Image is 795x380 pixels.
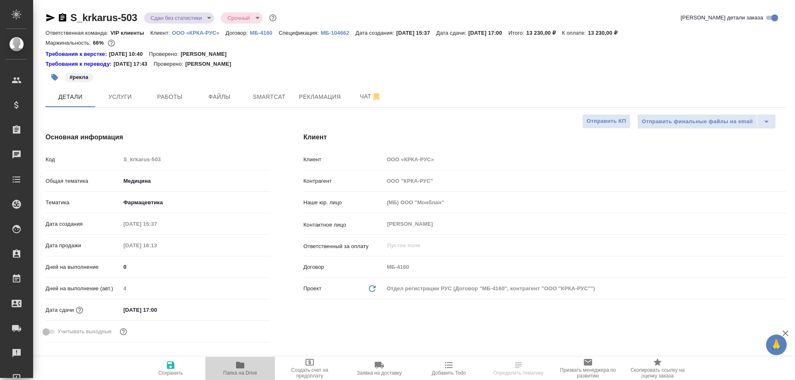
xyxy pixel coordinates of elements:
[384,261,786,273] input: Пустое поле
[681,14,763,22] span: [PERSON_NAME] детали заказа
[144,12,214,24] div: Сдан без статистики
[304,132,786,142] h4: Клиент
[154,60,185,68] p: Проверено:
[493,370,543,376] span: Определить тематику
[384,175,786,187] input: Пустое поле
[120,282,270,294] input: Пустое поле
[766,335,787,355] button: 🙏
[46,155,120,164] p: Код
[46,241,120,250] p: Дата продажи
[436,30,468,36] p: Дата сдачи:
[46,284,120,293] p: Дней на выполнение (авт.)
[304,242,384,251] p: Ответственный за оплату
[558,367,618,379] span: Призвать менеджера по развитию
[46,13,55,23] button: Скопировать ссылку для ЯМессенджера
[304,221,384,229] p: Контактное лицо
[46,30,111,36] p: Ответственная команда:
[299,92,341,102] span: Рекламация
[100,92,140,102] span: Услуги
[46,50,109,58] div: Нажми, чтобы открыть папку с инструкцией
[320,29,355,36] a: МБ-104662
[58,327,112,336] span: Учитывать выходные
[371,92,381,102] svg: Отписаться
[70,73,88,81] p: #рекла
[304,155,384,164] p: Клиент
[64,73,94,80] span: рекла
[351,91,390,102] span: Чат
[304,263,384,271] p: Договор
[386,241,766,251] input: Пустое поле
[279,30,320,36] p: Спецификация:
[304,284,322,293] p: Проект
[46,68,64,86] button: Добавить тэг
[414,357,484,380] button: Добавить Todo
[628,367,687,379] span: Скопировать ссылку на оценку заказа
[120,304,193,316] input: ✎ Введи что-нибудь
[46,60,113,68] div: Нажми, чтобы открыть папку с инструкцией
[582,114,631,129] button: Отправить КП
[637,114,757,129] button: Отправить финальные файлы на email
[118,326,129,337] button: Выбери, если сб и вс нужно считать рабочими днями для выполнения заказа.
[267,12,278,23] button: Доп статусы указывают на важность/срочность заказа
[46,50,109,58] a: Требования к верстке:
[120,261,270,273] input: ✎ Введи что-нибудь
[46,60,113,68] a: Требования к переводу:
[46,132,270,142] h4: Основная информация
[250,30,279,36] p: МБ-4160
[484,357,553,380] button: Определить тематику
[106,38,117,48] button: 3743.55 RUB;
[70,12,137,23] a: S_krkarus-503
[148,14,205,22] button: Сдан без статистики
[225,14,252,22] button: Срочный
[172,30,226,36] p: ООО «КРКА-РУС»
[221,12,262,24] div: Сдан без статистики
[120,196,270,210] div: Фармацевтика
[356,30,396,36] p: Дата создания:
[181,50,233,58] p: [PERSON_NAME]
[113,60,154,68] p: [DATE] 17:43
[384,282,786,296] div: Отдел регистрации РУС (Договор "МБ-4160", контрагент "ООО "КРКА-РУС"")
[642,117,753,127] span: Отправить финальные файлы на email
[111,30,150,36] p: VIP клиенты
[51,92,90,102] span: Детали
[769,336,783,354] span: 🙏
[587,117,626,126] span: Отправить КП
[304,198,384,207] p: Наше юр. лицо
[46,198,120,207] p: Тематика
[223,370,257,376] span: Папка на Drive
[46,263,120,271] p: Дней на выполнение
[120,239,193,251] input: Пустое поле
[275,357,344,380] button: Создать счет на предоплату
[384,196,786,208] input: Пустое поле
[93,40,106,46] p: 66%
[46,40,93,46] p: Маржинальность:
[304,177,384,185] p: Контрагент
[357,370,402,376] span: Заявка на доставку
[109,50,149,58] p: [DATE] 10:40
[158,370,183,376] span: Сохранить
[344,357,414,380] button: Заявка на доставку
[150,30,172,36] p: Клиент:
[136,357,205,380] button: Сохранить
[508,30,526,36] p: Итого:
[149,50,181,58] p: Проверено:
[120,174,270,188] div: Медицина
[553,357,623,380] button: Призвать менеджера по развитию
[74,305,85,315] button: Если добавить услуги и заполнить их объемом, то дата рассчитается автоматически
[200,92,239,102] span: Файлы
[150,92,190,102] span: Работы
[637,114,776,129] div: split button
[280,367,340,379] span: Создать счет на предоплату
[58,13,67,23] button: Скопировать ссылку
[588,30,624,36] p: 13 230,00 ₽
[205,357,275,380] button: Папка на Drive
[120,218,193,230] input: Пустое поле
[432,370,466,376] span: Добавить Todo
[172,29,226,36] a: ООО «КРКА-РУС»
[249,92,289,102] span: Smartcat
[384,153,786,165] input: Пустое поле
[120,153,270,165] input: Пустое поле
[468,30,508,36] p: [DATE] 17:00
[46,177,120,185] p: Общая тематика
[320,30,355,36] p: МБ-104662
